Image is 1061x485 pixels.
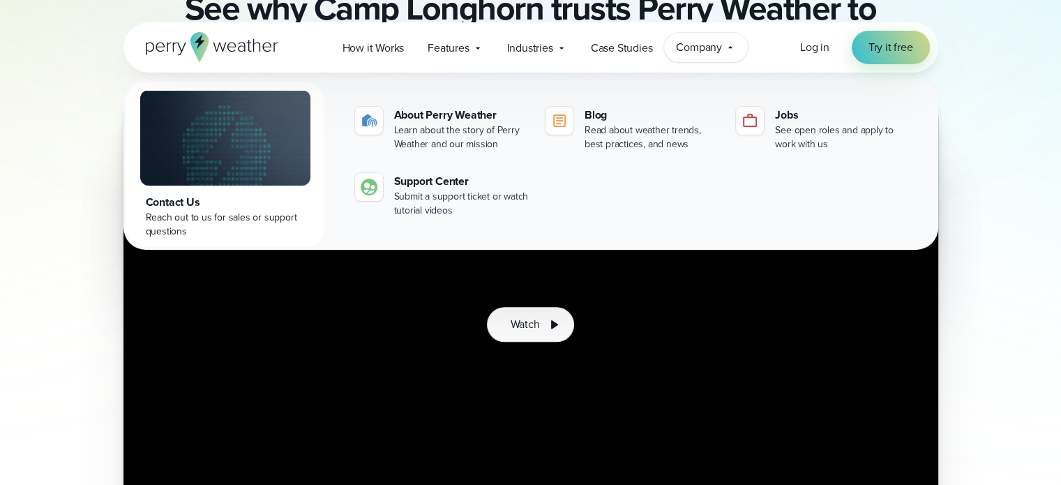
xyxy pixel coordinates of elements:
a: About Perry Weather Learn about the story of Perry Weather and our mission [349,101,534,157]
div: Contact Us [146,194,305,211]
a: Case Studies [579,33,665,62]
span: Watch [510,316,539,333]
img: jobs-icon-1.svg [742,112,758,129]
span: How it Works [343,40,405,57]
span: Try it free [868,39,913,56]
div: See open roles and apply to work with us [775,124,910,151]
a: Blog Read about weather trends, best practices, and news [540,101,725,157]
span: Log in [800,39,829,55]
div: Learn about the story of Perry Weather and our mission [394,124,529,151]
div: Read about weather trends, best practices, and news [585,124,719,151]
div: Support Center [394,173,529,190]
div: About Perry Weather [394,107,529,124]
a: Log in [800,39,829,56]
button: Watch [487,307,573,342]
span: Case Studies [591,40,653,57]
div: Reach out to us for sales or support questions [146,211,305,239]
img: contact-icon.svg [361,179,377,195]
a: Contact Us Reach out to us for sales or support questions [126,82,324,247]
div: Submit a support ticket or watch tutorial videos [394,190,529,218]
div: Jobs [775,107,910,124]
a: Support Center Submit a support ticket or watch tutorial videos [349,167,534,223]
span: Features [428,40,469,57]
div: Blog [585,107,719,124]
img: blog-icon.svg [551,112,568,129]
span: Company [676,39,722,56]
img: about-icon.svg [361,112,377,129]
span: Industries [507,40,553,57]
a: How it Works [331,33,416,62]
a: Try it free [852,31,930,64]
a: Jobs See open roles and apply to work with us [730,101,915,157]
